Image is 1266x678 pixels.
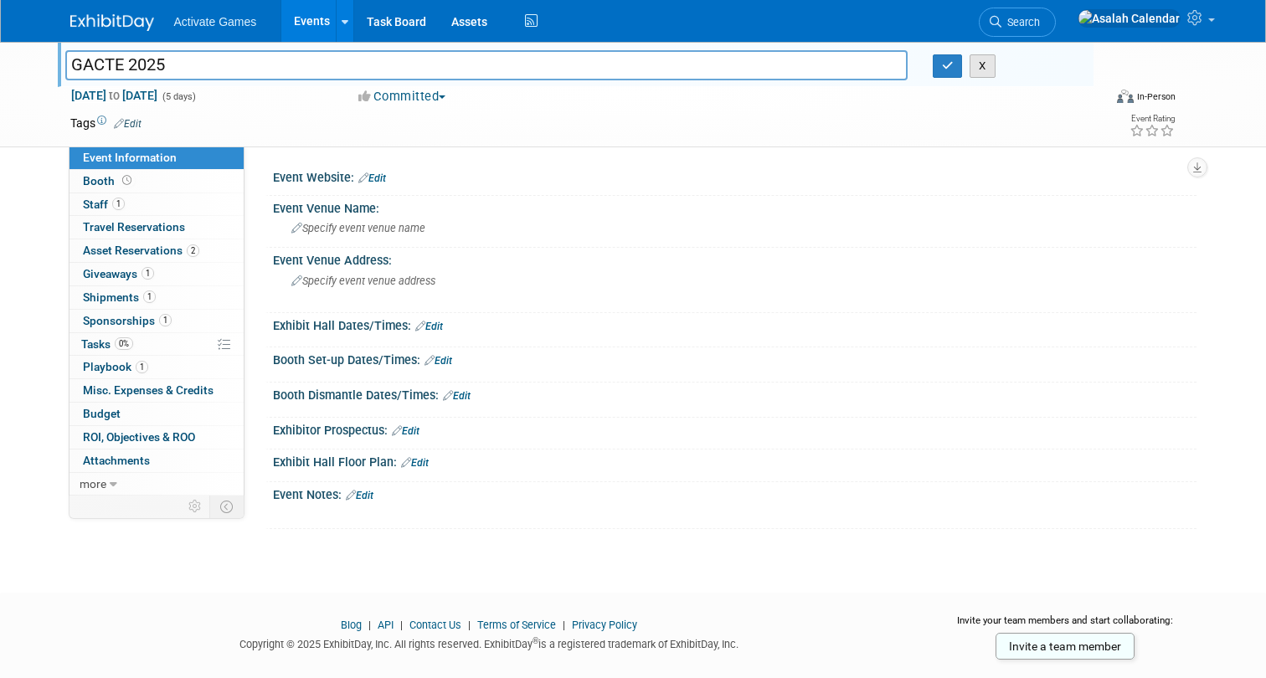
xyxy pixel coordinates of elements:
button: X [970,54,996,78]
div: Copyright © 2025 ExhibitDay, Inc. All rights reserved. ExhibitDay is a registered trademark of Ex... [70,633,908,652]
a: Privacy Policy [572,619,637,631]
div: Event Format [1012,87,1176,112]
span: Giveaways [83,267,154,280]
span: (5 days) [161,91,196,102]
a: Giveaways1 [69,263,244,285]
span: 1 [159,314,172,326]
span: Specify event venue name [291,222,425,234]
span: Budget [83,407,121,420]
div: In-Person [1136,90,1176,103]
img: Format-Inperson.png [1117,90,1134,103]
span: to [106,89,122,102]
span: Misc. Expenses & Credits [83,383,214,397]
span: ROI, Objectives & ROO [83,430,195,444]
span: Asset Reservations [83,244,199,257]
a: Edit [346,490,373,501]
a: Search [979,8,1056,37]
div: Booth Dismantle Dates/Times: [273,383,1197,404]
a: Misc. Expenses & Credits [69,379,244,402]
button: Committed [353,88,452,105]
span: 1 [112,198,125,210]
a: Sponsorships1 [69,310,244,332]
span: Booth not reserved yet [119,174,135,187]
span: Attachments [83,454,150,467]
td: Tags [70,115,142,131]
a: Playbook1 [69,356,244,378]
a: Edit [443,390,471,402]
a: Edit [392,425,419,437]
span: Travel Reservations [83,220,185,234]
a: Edit [401,457,429,469]
span: | [396,619,407,631]
span: Booth [83,174,135,187]
span: Activate Games [174,15,257,28]
span: more [80,477,106,491]
a: Budget [69,403,244,425]
span: 2 [187,244,199,257]
span: Specify event venue address [291,275,435,287]
span: Event Information [83,151,177,164]
div: Invite your team members and start collaborating: [934,614,1197,639]
a: Edit [425,355,452,367]
div: Exhibitor Prospectus: [273,418,1197,439]
a: API [378,619,394,631]
a: ROI, Objectives & ROO [69,426,244,449]
a: Edit [358,172,386,184]
span: | [364,619,375,631]
a: Edit [415,321,443,332]
span: Tasks [81,337,133,351]
span: 1 [136,361,148,373]
span: Sponsorships [83,314,172,327]
a: Terms of Service [477,619,556,631]
a: Invite a team member [996,633,1135,660]
a: Travel Reservations [69,216,244,239]
div: Booth Set-up Dates/Times: [273,347,1197,369]
span: Shipments [83,290,156,304]
a: Contact Us [409,619,461,631]
a: Tasks0% [69,333,244,356]
img: ExhibitDay [70,14,154,31]
a: Event Information [69,146,244,169]
td: Toggle Event Tabs [209,496,244,517]
a: more [69,473,244,496]
div: Event Venue Address: [273,248,1197,269]
span: Staff [83,198,125,211]
span: Search [1001,16,1040,28]
img: Asalah Calendar [1078,9,1181,28]
sup: ® [533,636,538,645]
span: | [558,619,569,631]
a: Asset Reservations2 [69,239,244,262]
div: Exhibit Hall Floor Plan: [273,449,1197,471]
div: Event Website: [273,165,1197,187]
div: Event Rating [1130,115,1175,123]
a: Edit [114,118,142,130]
span: [DATE] [DATE] [70,88,158,103]
a: Attachments [69,449,244,472]
a: Staff1 [69,193,244,216]
a: Booth [69,170,244,193]
a: Shipments1 [69,286,244,309]
a: Blog [341,619,362,631]
span: Playbook [83,360,148,373]
span: 1 [143,290,156,303]
div: Event Notes: [273,482,1197,504]
span: 0% [115,337,133,350]
span: | [464,619,475,631]
td: Personalize Event Tab Strip [181,496,210,517]
span: 1 [142,267,154,280]
div: Event Venue Name: [273,196,1197,217]
div: Exhibit Hall Dates/Times: [273,313,1197,335]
